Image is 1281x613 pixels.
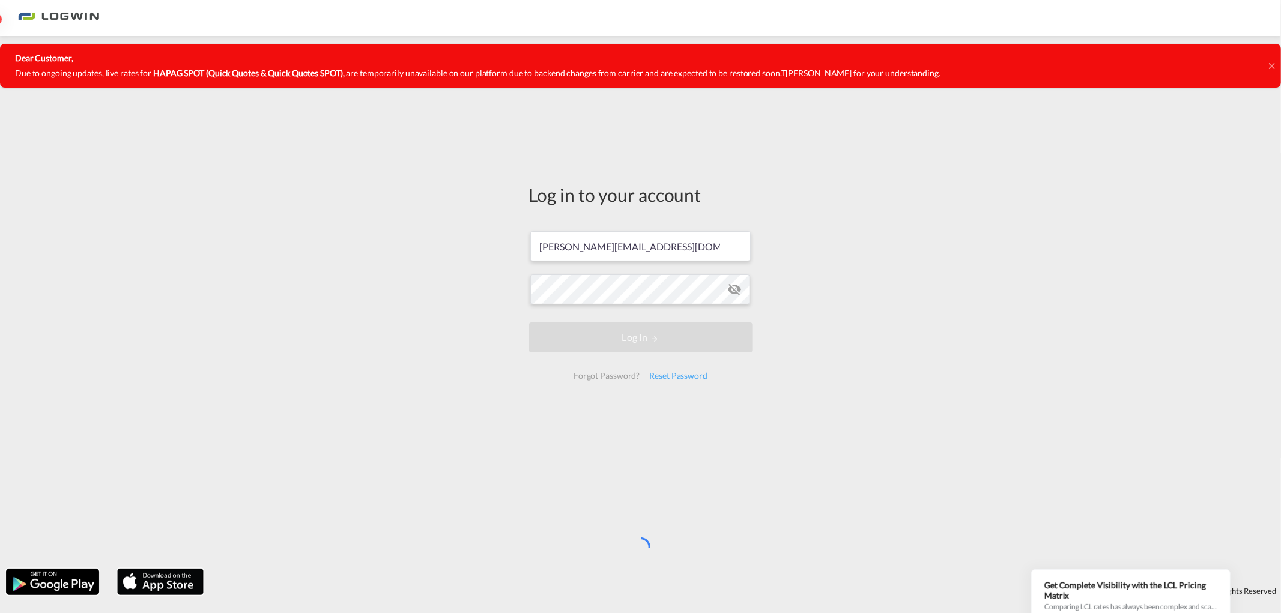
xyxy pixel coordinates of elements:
input: Enter email/phone number [530,231,751,261]
div: Forgot Password? [569,365,644,387]
div: Reset Password [644,365,712,387]
img: google.png [5,567,100,596]
img: apple.png [116,567,205,596]
img: 2761ae10d95411efa20a1f5e0282d2d7.png [18,5,99,32]
button: LOGIN [529,322,753,352]
md-icon: icon-eye-off [727,282,742,297]
div: Copyright © . All Rights Reserved [210,581,1281,601]
div: Log in to your account [529,182,753,207]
